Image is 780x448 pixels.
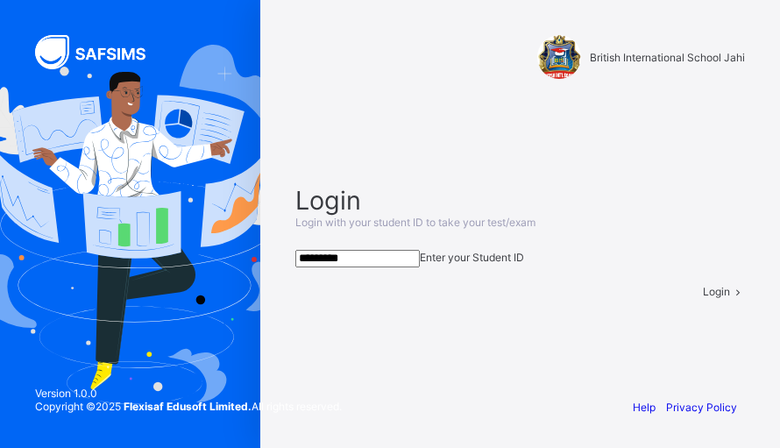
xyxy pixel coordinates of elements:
span: British International School Jahi [590,51,745,64]
span: Version 1.0.0 [35,387,342,400]
strong: Flexisaf Edusoft Limited. [124,400,252,413]
span: Login with your student ID to take your test/exam [295,216,535,229]
img: SAFSIMS Logo [35,35,167,69]
span: Copyright © 2025 All rights reserved. [35,400,342,413]
a: Help [633,401,656,414]
span: Enter your Student ID [420,251,524,264]
a: Privacy Policy [666,401,737,414]
span: Login [295,185,745,216]
span: Login [703,285,730,298]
